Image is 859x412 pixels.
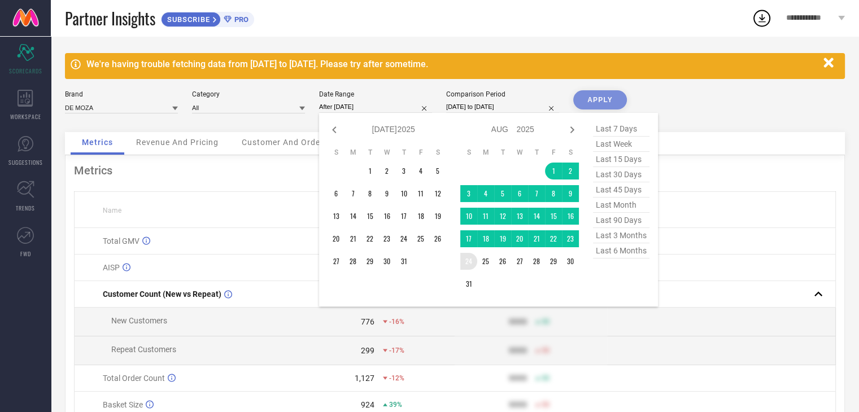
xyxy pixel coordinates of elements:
[562,253,579,270] td: Sat Aug 30 2025
[232,15,248,24] span: PRO
[361,185,378,202] td: Tue Jul 08 2025
[378,208,395,225] td: Wed Jul 16 2025
[20,249,31,258] span: FWD
[361,230,378,247] td: Tue Jul 22 2025
[494,208,511,225] td: Tue Aug 12 2025
[542,347,550,354] span: 50
[593,167,649,182] span: last 30 days
[545,185,562,202] td: Fri Aug 08 2025
[542,374,550,382] span: 50
[494,185,511,202] td: Tue Aug 05 2025
[429,148,446,157] th: Saturday
[328,253,345,270] td: Sun Jul 27 2025
[111,316,167,325] span: New Customers
[389,347,404,354] span: -17%
[494,253,511,270] td: Tue Aug 26 2025
[509,346,527,355] div: 9999
[562,148,579,157] th: Saturday
[361,208,378,225] td: Tue Jul 15 2025
[545,163,562,179] td: Fri Aug 01 2025
[103,400,143,409] span: Basket Size
[565,123,579,137] div: Next month
[509,374,527,383] div: 9999
[593,137,649,152] span: last week
[378,230,395,247] td: Wed Jul 23 2025
[395,208,412,225] td: Thu Jul 17 2025
[395,148,412,157] th: Thursday
[345,208,361,225] td: Mon Jul 14 2025
[328,148,345,157] th: Sunday
[389,374,404,382] span: -12%
[509,317,527,326] div: 9999
[361,148,378,157] th: Tuesday
[562,230,579,247] td: Sat Aug 23 2025
[593,213,649,228] span: last 90 days
[511,230,528,247] td: Wed Aug 20 2025
[593,243,649,258] span: last 6 months
[9,67,42,75] span: SCORECARDS
[593,198,649,213] span: last month
[545,253,562,270] td: Fri Aug 29 2025
[378,163,395,179] td: Wed Jul 02 2025
[545,230,562,247] td: Fri Aug 22 2025
[192,90,305,98] div: Category
[103,290,221,299] span: Customer Count (New vs Repeat)
[345,253,361,270] td: Mon Jul 28 2025
[378,185,395,202] td: Wed Jul 09 2025
[511,208,528,225] td: Wed Aug 13 2025
[593,121,649,137] span: last 7 days
[446,90,559,98] div: Comparison Period
[65,90,178,98] div: Brand
[412,208,429,225] td: Fri Jul 18 2025
[328,208,345,225] td: Sun Jul 13 2025
[8,158,43,166] span: SUGGESTIONS
[111,345,176,354] span: Repeat Customers
[446,101,559,113] input: Select comparison period
[103,236,139,246] span: Total GMV
[528,185,545,202] td: Thu Aug 07 2025
[395,253,412,270] td: Thu Jul 31 2025
[593,152,649,167] span: last 15 days
[328,123,341,137] div: Previous month
[242,138,328,147] span: Customer And Orders
[345,185,361,202] td: Mon Jul 07 2025
[82,138,113,147] span: Metrics
[528,148,545,157] th: Thursday
[429,185,446,202] td: Sat Jul 12 2025
[136,138,219,147] span: Revenue And Pricing
[319,101,432,113] input: Select date range
[511,253,528,270] td: Wed Aug 27 2025
[511,185,528,202] td: Wed Aug 06 2025
[361,346,374,355] div: 299
[412,163,429,179] td: Fri Jul 04 2025
[494,230,511,247] td: Tue Aug 19 2025
[460,208,477,225] td: Sun Aug 10 2025
[10,112,41,121] span: WORKSPACE
[328,230,345,247] td: Sun Jul 20 2025
[477,208,494,225] td: Mon Aug 11 2025
[395,230,412,247] td: Thu Jul 24 2025
[361,253,378,270] td: Tue Jul 29 2025
[361,163,378,179] td: Tue Jul 01 2025
[378,253,395,270] td: Wed Jul 30 2025
[103,263,120,272] span: AISP
[562,163,579,179] td: Sat Aug 02 2025
[429,230,446,247] td: Sat Jul 26 2025
[477,185,494,202] td: Mon Aug 04 2025
[460,148,477,157] th: Sunday
[103,374,165,383] span: Total Order Count
[545,208,562,225] td: Fri Aug 15 2025
[162,15,213,24] span: SUBSCRIBE
[460,253,477,270] td: Sun Aug 24 2025
[86,59,818,69] div: We're having trouble fetching data from [DATE] to [DATE]. Please try after sometime.
[429,208,446,225] td: Sat Jul 19 2025
[389,401,402,409] span: 39%
[16,204,35,212] span: TRENDS
[511,148,528,157] th: Wednesday
[460,185,477,202] td: Sun Aug 03 2025
[355,374,374,383] div: 1,127
[752,8,772,28] div: Open download list
[593,228,649,243] span: last 3 months
[494,148,511,157] th: Tuesday
[412,185,429,202] td: Fri Jul 11 2025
